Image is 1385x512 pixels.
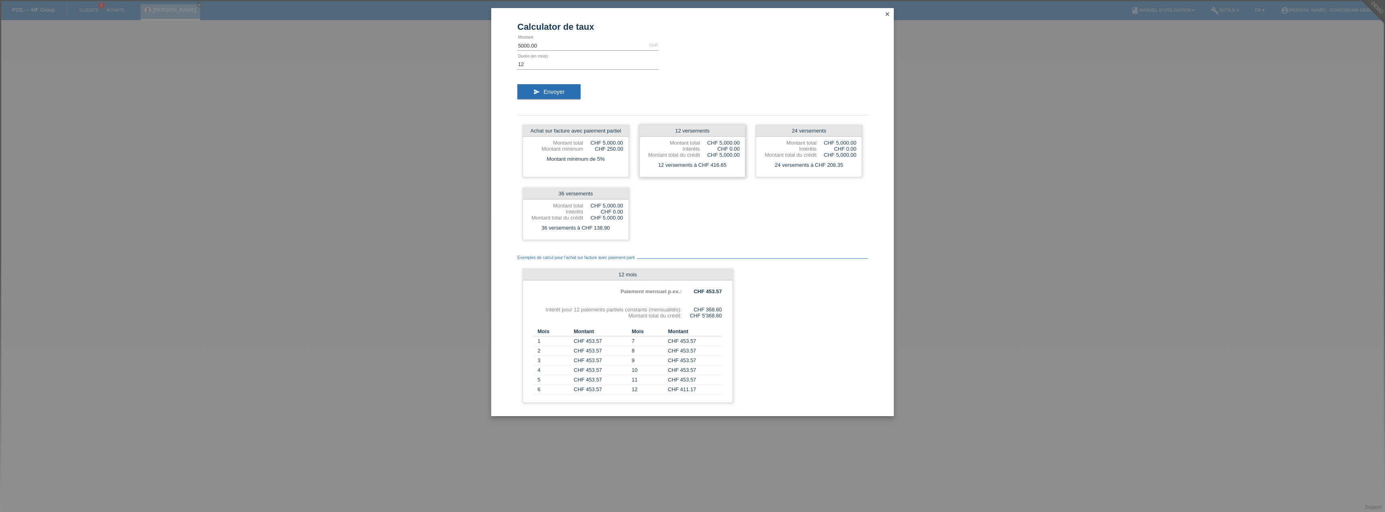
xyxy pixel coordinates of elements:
[682,313,722,319] div: CHF 5'368.60
[700,146,740,152] div: CHF 0.00
[533,346,574,356] td: 2
[668,356,722,365] td: CHF 453.57
[645,146,700,152] div: Intérêts
[817,140,856,146] div: CHF 5,000.00
[533,327,574,336] th: Mois
[533,385,574,394] td: 6
[645,140,700,146] div: Montant total
[533,336,574,346] td: 1
[523,125,628,137] div: Achat sur facture avec paiement partiel
[583,146,623,152] div: CHF 250.00
[817,152,856,158] div: CHF 5,000.00
[528,215,583,221] div: Montant total du crédit
[628,336,668,346] td: 7
[761,146,817,152] div: Intérêts
[523,223,628,233] div: 36 versements à CHF 138.90
[574,365,628,375] td: CHF 453.57
[761,152,817,158] div: Montant total du crédit
[574,346,628,356] td: CHF 453.57
[517,255,637,260] span: Exemples de calcul pour l’achat sur facture avec paiement parti
[544,89,564,95] span: Envoyer
[628,327,668,336] th: Mois
[533,375,574,385] td: 5
[700,140,740,146] div: CHF 5,000.00
[668,327,722,336] th: Montant
[583,140,623,146] div: CHF 5,000.00
[628,375,668,385] td: 11
[583,203,623,209] div: CHF 5,000.00
[574,327,628,336] th: Montant
[528,140,583,146] div: Montant total
[533,313,682,319] div: Montant total du crédit:
[523,188,628,199] div: 36 versements
[882,10,893,19] a: close
[640,125,745,137] div: 12 versements
[668,375,722,385] td: CHF 453.57
[533,307,682,313] div: Intérêt pour 12 paiements partiels constants (mensualités):
[628,365,668,375] td: 10
[528,203,583,209] div: Montant total
[756,160,862,170] div: 24 versements à CHF 208.35
[640,160,745,170] div: 12 versements à CHF 416.65
[620,288,682,294] b: Paiement mensuel p.ex.:
[523,154,628,164] div: Montant minimum de 5%
[533,356,574,365] td: 3
[668,346,722,356] td: CHF 453.57
[668,365,722,375] td: CHF 453.57
[574,336,628,346] td: CHF 453.57
[528,146,583,152] div: Montant minimum
[682,307,722,313] div: CHF 368.60
[574,385,628,394] td: CHF 453.57
[523,269,732,280] div: 12 mois
[694,288,722,294] b: CHF 453.57
[628,385,668,394] td: 12
[649,43,658,48] div: CHF
[583,209,623,215] div: CHF 0.00
[817,146,856,152] div: CHF 0.00
[517,22,868,32] h1: Calculator de taux
[700,152,740,158] div: CHF 5,000.00
[517,84,581,99] button: send Envoyer
[756,125,862,137] div: 24 versements
[574,356,628,365] td: CHF 453.57
[668,336,722,346] td: CHF 453.57
[528,209,583,215] div: Intérêts
[668,385,722,394] td: CHF 411.17
[574,375,628,385] td: CHF 453.57
[583,215,623,221] div: CHF 5,000.00
[645,152,700,158] div: Montant total du crédit
[761,140,817,146] div: Montant total
[884,11,891,17] i: close
[533,365,574,375] td: 4
[628,346,668,356] td: 8
[628,356,668,365] td: 9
